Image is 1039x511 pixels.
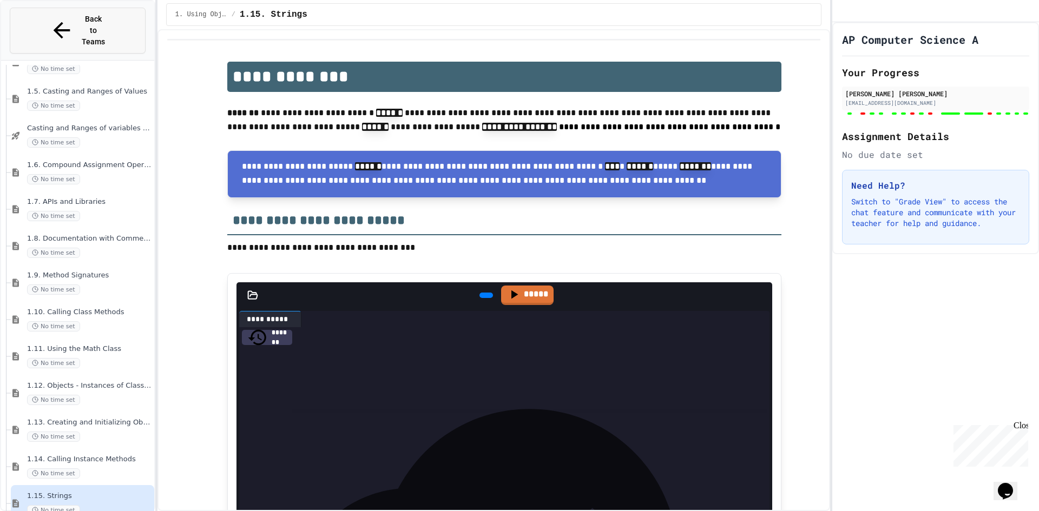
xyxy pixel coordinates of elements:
span: Casting and Ranges of variables - Quiz [27,124,152,133]
h2: Your Progress [842,65,1029,80]
span: 1.15. Strings [240,8,307,21]
span: No time set [27,432,80,442]
span: No time set [27,395,80,405]
button: Back to Teams [10,8,146,54]
div: [EMAIL_ADDRESS][DOMAIN_NAME] [845,99,1026,107]
h1: AP Computer Science A [842,32,978,47]
span: No time set [27,211,80,221]
h2: Assignment Details [842,129,1029,144]
span: / [232,10,235,19]
span: No time set [27,284,80,295]
span: No time set [27,174,80,184]
span: No time set [27,137,80,148]
span: 1.9. Method Signatures [27,271,152,280]
span: No time set [27,101,80,111]
span: 1.7. APIs and Libraries [27,197,152,207]
span: No time set [27,358,80,368]
span: No time set [27,321,80,331]
iframe: chat widget [994,468,1028,500]
span: 1.15. Strings [27,492,152,501]
span: No time set [27,248,80,258]
span: No time set [27,468,80,479]
span: 1.6. Compound Assignment Operators [27,161,152,170]
span: Back to Teams [81,14,106,48]
span: 1.8. Documentation with Comments and Preconditions [27,234,152,243]
span: 1. Using Objects and Methods [175,10,227,19]
p: Switch to "Grade View" to access the chat feature and communicate with your teacher for help and ... [851,196,1020,229]
div: [PERSON_NAME] [PERSON_NAME] [845,89,1026,98]
span: No time set [27,64,80,74]
span: 1.12. Objects - Instances of Classes [27,381,152,390]
span: 1.13. Creating and Initializing Objects: Constructors [27,418,152,427]
h3: Need Help? [851,179,1020,192]
div: Chat with us now!Close [4,4,75,69]
span: 1.11. Using the Math Class [27,344,152,354]
div: No due date set [842,148,1029,161]
span: 1.14. Calling Instance Methods [27,455,152,464]
span: 1.10. Calling Class Methods [27,308,152,317]
iframe: chat widget [949,421,1028,467]
span: 1.5. Casting and Ranges of Values [27,87,152,96]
